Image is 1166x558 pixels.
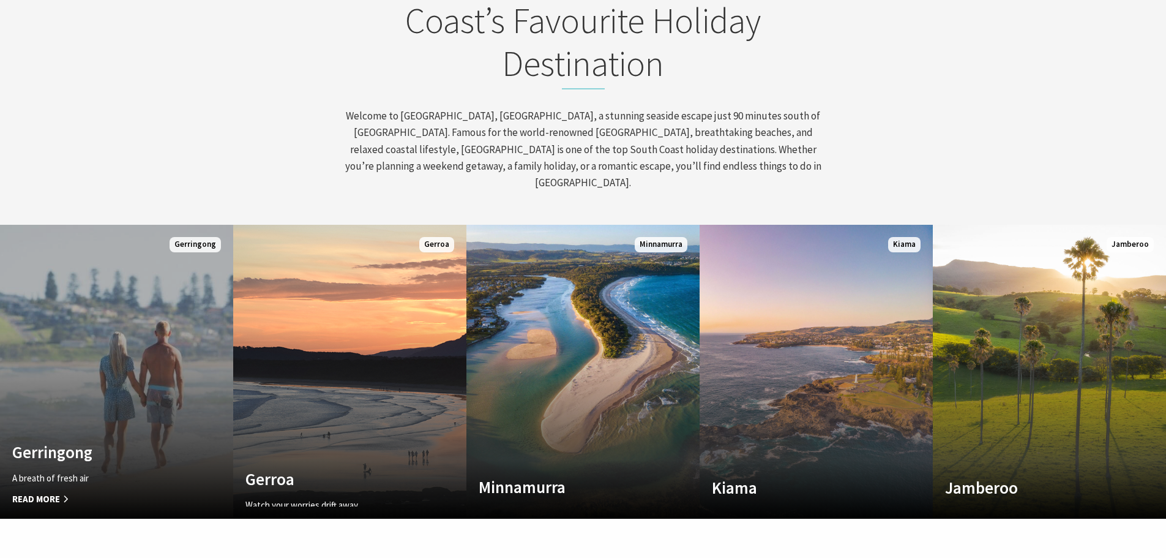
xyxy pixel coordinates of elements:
[12,492,186,507] span: Read More
[479,477,652,497] h4: Minnamurra
[1107,237,1154,252] span: Jamberoo
[933,225,1166,519] a: Custom Image Used Jamberoo Jamberoo
[245,498,419,513] p: Watch your worries drift away
[712,478,886,497] h4: Kiama
[466,225,700,519] a: Custom Image Used Minnamurra Where time and tide combine Minnamurra
[343,108,823,191] p: Welcome to [GEOGRAPHIC_DATA], [GEOGRAPHIC_DATA], a stunning seaside escape just 90 minutes south ...
[700,225,933,519] a: Custom Image Used Kiama Kiama
[888,237,921,252] span: Kiama
[170,237,221,252] span: Gerringong
[945,478,1119,497] h4: Jamberoo
[635,237,687,252] span: Minnamurra
[12,471,186,486] p: A breath of fresh air
[419,237,454,252] span: Gerroa
[245,469,419,489] h4: Gerroa
[12,442,186,462] h4: Gerringong
[233,225,466,519] a: Custom Image Used Gerroa Watch your worries drift away Gerroa
[479,507,652,521] p: Where time and tide combine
